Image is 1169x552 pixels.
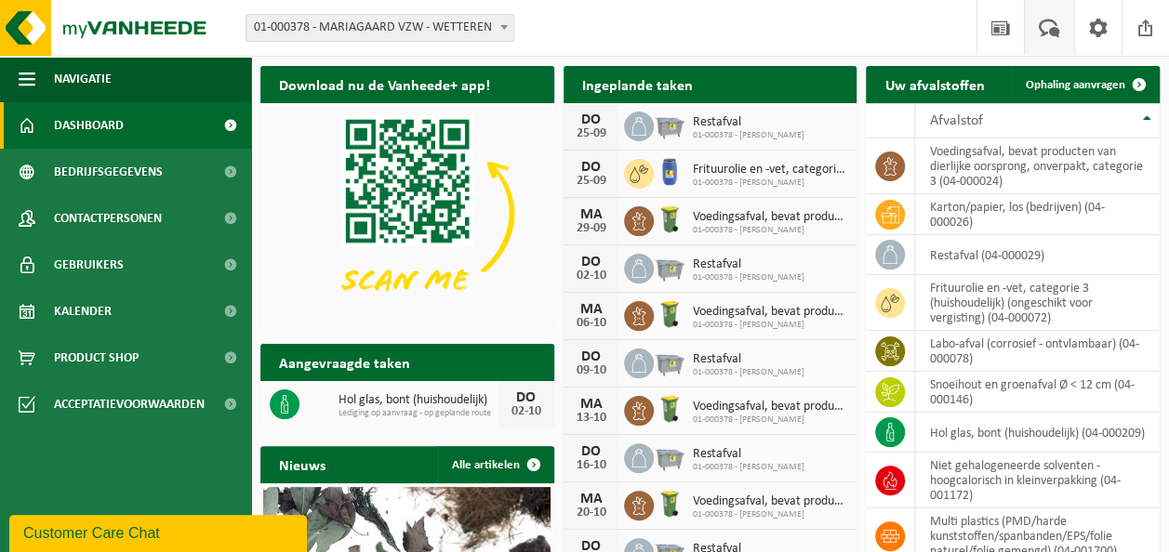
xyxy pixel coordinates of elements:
div: 29-09 [573,222,610,235]
div: 25-09 [573,175,610,188]
span: Restafval [693,447,804,462]
span: Voedingsafval, bevat producten van dierlijke oorsprong, onverpakt, categorie 3 [693,305,848,320]
span: Voedingsafval, bevat producten van dierlijke oorsprong, onverpakt, categorie 3 [693,210,848,225]
img: WB-2500-GAL-GY-01 [654,346,685,377]
img: WB-2500-GAL-GY-01 [654,251,685,283]
div: 02-10 [573,269,610,283]
span: Gebruikers [54,242,124,288]
td: niet gehalogeneerde solventen - hoogcalorisch in kleinverpakking (04-001172) [915,453,1160,508]
span: 01-000378 - [PERSON_NAME] [693,130,804,141]
span: Kalender [54,288,112,335]
div: DO [573,112,610,127]
h2: Aangevraagde taken [260,344,429,380]
span: Restafval [693,115,804,130]
td: frituurolie en -vet, categorie 3 (huishoudelijk) (ongeschikt voor vergisting) (04-000072) [915,275,1160,331]
div: MA [573,207,610,222]
span: Hol glas, bont (huishoudelijk) [339,393,498,408]
span: 01-000378 - [PERSON_NAME] [693,367,804,378]
a: Ophaling aanvragen [1011,66,1158,103]
div: MA [573,492,610,506]
span: Voedingsafval, bevat producten van dierlijke oorsprong, onverpakt, categorie 3 [693,494,848,509]
img: PB-OT-0200-HPE-00-02 [654,156,685,188]
span: Bedrijfsgegevens [54,149,163,195]
div: 25-09 [573,127,610,140]
span: 01-000378 - [PERSON_NAME] [693,509,848,520]
span: Frituurolie en -vet, categorie 3 (huishoudelijk) (ongeschikt voor vergisting) [693,163,848,177]
span: Dashboard [54,102,124,149]
h2: Ingeplande taken [564,66,711,102]
td: karton/papier, los (bedrijven) (04-000026) [915,194,1160,235]
span: Lediging op aanvraag - op geplande route [339,408,498,419]
span: 01-000378 - [PERSON_NAME] [693,414,848,426]
td: voedingsafval, bevat producten van dierlijke oorsprong, onverpakt, categorie 3 (04-000024) [915,138,1160,194]
h2: Nieuws [260,446,344,482]
h2: Download nu de Vanheede+ app! [260,66,509,102]
span: Ophaling aanvragen [1026,79,1125,91]
div: 02-10 [508,405,545,418]
span: 01-000378 - [PERSON_NAME] [693,177,848,189]
span: 01-000378 - MARIAGAARD VZW - WETTEREN [246,14,514,42]
span: Voedingsafval, bevat producten van dierlijke oorsprong, onverpakt, categorie 3 [693,400,848,414]
td: restafval (04-000029) [915,235,1160,275]
span: Afvalstof [929,113,982,128]
img: WB-0140-HPE-GN-50 [654,204,685,235]
td: hol glas, bont (huishoudelijk) (04-000209) [915,413,1160,453]
span: Contactpersonen [54,195,162,242]
a: Alle artikelen [437,446,552,483]
img: WB-0140-HPE-GN-50 [654,488,685,519]
span: 01-000378 - [PERSON_NAME] [693,225,848,236]
td: snoeihout en groenafval Ø < 12 cm (04-000146) [915,372,1160,413]
span: 01-000378 - [PERSON_NAME] [693,320,848,331]
div: MA [573,397,610,412]
h2: Uw afvalstoffen [866,66,1003,102]
img: WB-2500-GAL-GY-01 [654,440,685,472]
div: 20-10 [573,506,610,519]
div: 09-10 [573,364,610,377]
div: DO [573,160,610,175]
td: labo-afval (corrosief - ontvlambaar) (04-000078) [915,331,1160,372]
span: Navigatie [54,56,112,102]
span: Acceptatievoorwaarden [54,381,205,427]
div: 06-10 [573,317,610,330]
div: 13-10 [573,412,610,425]
div: MA [573,302,610,317]
div: 16-10 [573,459,610,472]
img: Download de VHEPlus App [260,103,554,323]
div: DO [508,390,545,405]
span: 01-000378 - [PERSON_NAME] [693,272,804,283]
span: 01-000378 - MARIAGAARD VZW - WETTEREN [246,15,513,41]
span: Product Shop [54,335,139,381]
iframe: chat widget [9,511,311,552]
img: WB-0140-HPE-GN-50 [654,393,685,425]
span: Restafval [693,352,804,367]
span: Restafval [693,257,804,272]
img: WB-0140-HPE-GN-50 [654,298,685,330]
span: 01-000378 - [PERSON_NAME] [693,462,804,473]
div: DO [573,255,610,269]
div: DO [573,349,610,364]
img: WB-2500-GAL-GY-01 [654,109,685,140]
div: DO [573,444,610,459]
